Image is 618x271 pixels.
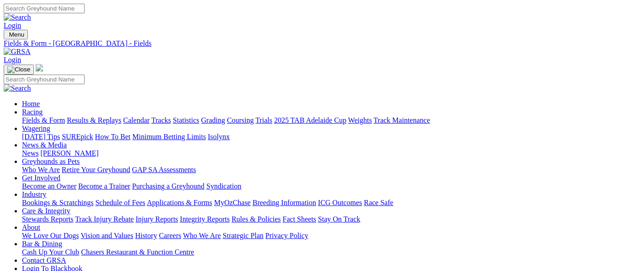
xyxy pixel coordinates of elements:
[180,215,230,223] a: Integrity Reports
[22,232,614,240] div: About
[255,116,272,124] a: Trials
[22,166,60,173] a: Who We Are
[223,232,263,239] a: Strategic Plan
[4,65,34,75] button: Toggle navigation
[22,116,65,124] a: Fields & Form
[22,133,614,141] div: Wagering
[283,215,316,223] a: Fact Sheets
[40,149,98,157] a: [PERSON_NAME]
[22,199,93,206] a: Bookings & Scratchings
[36,64,43,71] img: logo-grsa-white.png
[22,100,40,108] a: Home
[227,116,254,124] a: Coursing
[22,116,614,125] div: Racing
[22,199,614,207] div: Industry
[135,232,157,239] a: History
[22,248,614,256] div: Bar & Dining
[22,190,46,198] a: Industry
[22,232,79,239] a: We Love Our Dogs
[159,232,181,239] a: Careers
[4,56,21,64] a: Login
[22,166,614,174] div: Greyhounds as Pets
[4,84,31,92] img: Search
[214,199,251,206] a: MyOzChase
[22,174,60,182] a: Get Involved
[231,215,281,223] a: Rules & Policies
[22,223,40,231] a: About
[22,182,76,190] a: Become an Owner
[274,116,346,124] a: 2025 TAB Adelaide Cup
[4,75,85,84] input: Search
[132,133,206,141] a: Minimum Betting Limits
[75,215,134,223] a: Track Injury Rebate
[265,232,308,239] a: Privacy Policy
[151,116,171,124] a: Tracks
[22,149,38,157] a: News
[253,199,316,206] a: Breeding Information
[95,199,145,206] a: Schedule of Fees
[201,116,225,124] a: Grading
[22,182,614,190] div: Get Involved
[22,215,73,223] a: Stewards Reports
[208,133,230,141] a: Isolynx
[132,166,196,173] a: GAP SA Assessments
[22,133,60,141] a: [DATE] Tips
[318,215,360,223] a: Stay On Track
[132,182,204,190] a: Purchasing a Greyhound
[81,248,194,256] a: Chasers Restaurant & Function Centre
[4,30,28,39] button: Toggle navigation
[4,13,31,22] img: Search
[7,66,30,73] img: Close
[22,108,43,116] a: Racing
[62,166,130,173] a: Retire Your Greyhound
[22,207,70,215] a: Care & Integrity
[62,133,93,141] a: SUREpick
[206,182,241,190] a: Syndication
[22,215,614,223] div: Care & Integrity
[22,149,614,157] div: News & Media
[22,125,50,132] a: Wagering
[22,157,80,165] a: Greyhounds as Pets
[4,22,21,29] a: Login
[183,232,221,239] a: Who We Are
[4,4,85,13] input: Search
[67,116,121,124] a: Results & Replays
[9,31,24,38] span: Menu
[135,215,178,223] a: Injury Reports
[123,116,150,124] a: Calendar
[81,232,133,239] a: Vision and Values
[22,141,67,149] a: News & Media
[95,133,131,141] a: How To Bet
[22,256,66,264] a: Contact GRSA
[78,182,130,190] a: Become a Trainer
[4,48,31,56] img: GRSA
[4,39,614,48] a: Fields & Form - [GEOGRAPHIC_DATA] - Fields
[22,248,79,256] a: Cash Up Your Club
[318,199,362,206] a: ICG Outcomes
[374,116,430,124] a: Track Maintenance
[173,116,199,124] a: Statistics
[147,199,212,206] a: Applications & Forms
[348,116,372,124] a: Weights
[22,240,62,248] a: Bar & Dining
[364,199,393,206] a: Race Safe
